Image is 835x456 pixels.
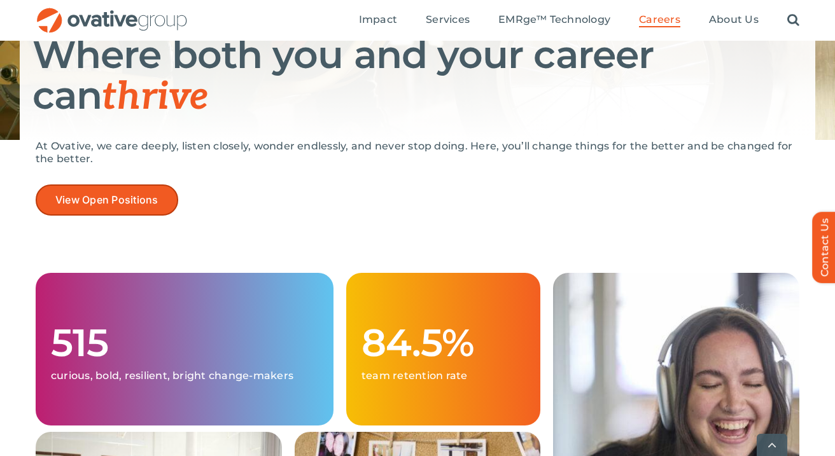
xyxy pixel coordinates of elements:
[426,13,470,26] span: Services
[102,74,208,120] span: thrive
[32,34,803,118] h1: Where both you and your career can
[787,13,799,27] a: Search
[51,370,318,382] p: curious, bold, resilient, bright change-makers
[36,6,188,18] a: OG_Full_horizontal_RGB
[709,13,759,26] span: About Us
[51,322,318,363] h1: 515
[361,322,525,363] h1: 84.5%
[36,184,178,216] a: View Open Positions
[361,370,525,382] p: team retention rate
[426,13,470,27] a: Services
[359,13,397,26] span: Impact
[498,13,610,27] a: EMRge™ Technology
[639,13,680,27] a: Careers
[359,13,397,27] a: Impact
[55,194,158,206] span: View Open Positions
[498,13,610,26] span: EMRge™ Technology
[639,13,680,26] span: Careers
[709,13,759,27] a: About Us
[36,140,799,165] p: At Ovative, we care deeply, listen closely, wonder endlessly, and never stop doing. Here, you’ll ...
